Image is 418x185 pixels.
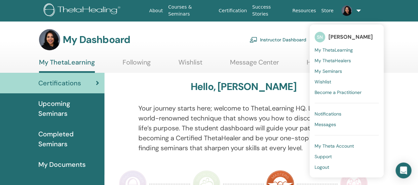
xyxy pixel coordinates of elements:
[249,32,306,47] a: Instructor Dashboard
[315,68,342,74] span: My Seminars
[38,78,81,88] span: Certifications
[166,1,216,20] a: Courses & Seminars
[138,103,349,153] p: Your journey starts here; welcome to ThetaLearning HQ. Learn the world-renowned technique that sh...
[249,1,289,20] a: Success Stories
[315,151,379,162] a: Support
[315,32,325,42] span: SN
[315,66,379,76] a: My Seminars
[315,141,379,151] a: My Theta Account
[147,5,166,17] a: About
[315,76,379,87] a: Wishlist
[328,33,373,40] span: [PERSON_NAME]
[396,162,411,178] div: Open Intercom Messenger
[315,111,341,117] span: Notifications
[44,3,123,18] img: logo.png
[315,87,379,98] a: Become a Practitioner
[315,55,379,66] a: My ThetaHealers
[249,37,257,43] img: chalkboard-teacher.svg
[191,81,296,93] h3: Hello, [PERSON_NAME]
[315,29,379,45] a: SN[PERSON_NAME]
[315,45,379,55] a: My ThetaLearning
[290,5,319,17] a: Resources
[315,58,351,64] span: My ThetaHealers
[315,121,336,127] span: Messages
[178,58,203,71] a: Wishlist
[38,129,99,149] span: Completed Seminars
[39,29,60,50] img: default.jpg
[319,5,336,17] a: Store
[216,5,249,17] a: Certification
[341,5,352,16] img: default.jpg
[315,154,332,160] span: Support
[315,119,379,130] a: Messages
[307,58,360,71] a: Help & Resources
[315,79,331,85] span: Wishlist
[38,160,86,169] span: My Documents
[39,58,95,73] a: My ThetaLearning
[315,164,329,170] span: Logout
[315,109,379,119] a: Notifications
[38,99,99,118] span: Upcoming Seminars
[123,58,151,71] a: Following
[315,89,361,95] span: Become a Practitioner
[315,47,353,53] span: My ThetaLearning
[315,162,379,172] a: Logout
[315,143,354,149] span: My Theta Account
[63,34,130,46] h3: My Dashboard
[230,58,279,71] a: Message Center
